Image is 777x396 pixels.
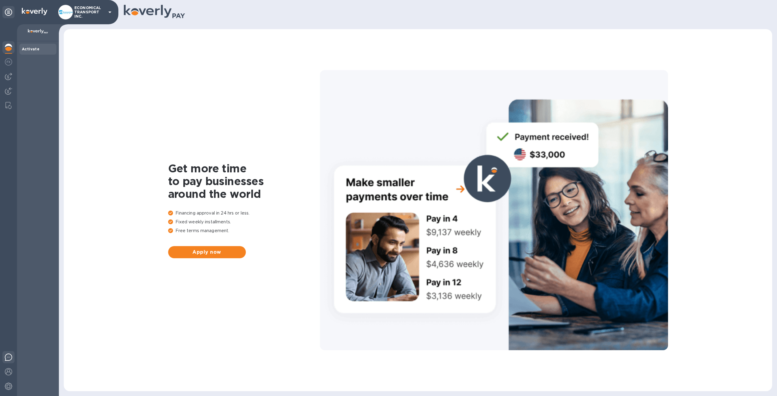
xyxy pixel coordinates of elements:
[168,162,320,200] h1: Get more time to pay businesses around the world
[168,219,320,225] p: Fixed weekly installments.
[173,249,241,256] span: Apply now
[2,6,15,18] div: Unpin categories
[168,228,320,234] p: Free terms management.
[22,47,39,51] b: Activate
[22,8,47,15] img: Logo
[168,246,246,258] button: Apply now
[74,6,105,19] p: ECONOMICAL TRANSPORT INC.
[5,58,12,66] img: Foreign exchange
[168,210,320,216] p: Financing approval in 24 hrs or less.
